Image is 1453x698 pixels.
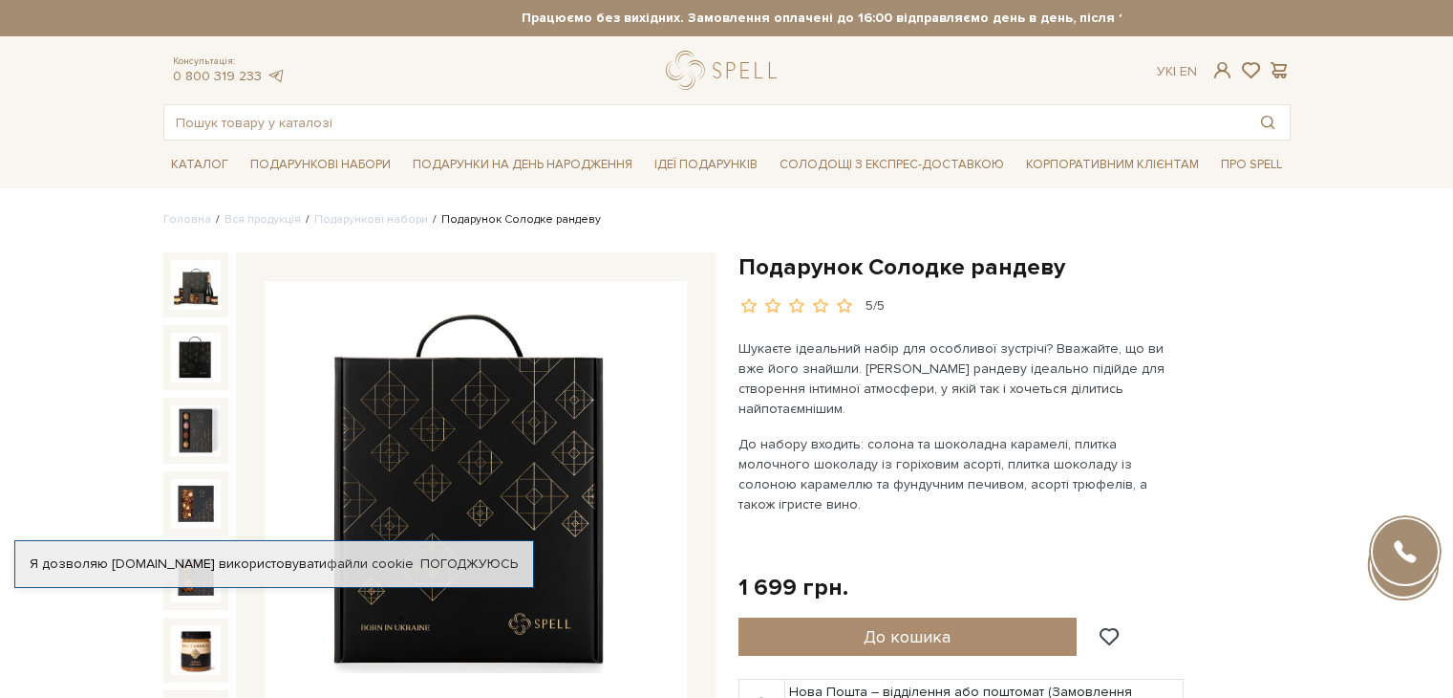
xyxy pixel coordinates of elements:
a: Солодощі з експрес-доставкою [772,148,1012,181]
span: Каталог [163,150,236,180]
a: 0 800 319 233 [173,68,262,84]
div: Ук [1157,63,1197,80]
img: Подарунок Солодке рандеву [171,405,221,455]
h1: Подарунок Солодке рандеву [738,252,1291,282]
div: 5/5 [865,297,885,316]
button: До кошика [738,618,1078,656]
button: Пошук товару у каталозі [1246,105,1290,140]
span: До кошика [864,626,951,647]
p: Шукаєте ідеальний набір для особливої зустрічі? Вважайте, що ви вже його знайшли. [PERSON_NAME] р... [738,338,1186,419]
a: telegram [267,68,286,84]
span: Консультація: [173,55,286,68]
a: Погоджуюсь [420,556,518,573]
a: En [1180,63,1197,79]
div: 1 699 грн. [738,573,848,602]
div: Я дозволяю [DOMAIN_NAME] використовувати [15,556,533,573]
a: Подарункові набори [314,212,428,227]
input: Пошук товару у каталозі [164,105,1246,140]
a: logo [666,51,785,90]
span: Подарункові набори [243,150,398,180]
a: Корпоративним клієнтам [1018,148,1207,181]
span: | [1173,63,1176,79]
a: файли cookie [327,556,414,572]
a: Вся продукція [224,212,301,227]
img: Подарунок Солодке рандеву [171,479,221,529]
img: Подарунок Солодке рандеву [171,260,221,310]
span: Подарунки на День народження [405,150,640,180]
img: Подарунок Солодке рандеву [171,333,221,382]
p: До набору входить: солона та шоколадна карамелі, плитка молочного шоколаду із горіховим асорті, п... [738,434,1186,514]
span: Ідеї подарунків [647,150,765,180]
span: Про Spell [1213,150,1290,180]
img: Подарунок Солодке рандеву [171,625,221,675]
a: Головна [163,212,211,227]
li: Подарунок Солодке рандеву [428,211,601,229]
